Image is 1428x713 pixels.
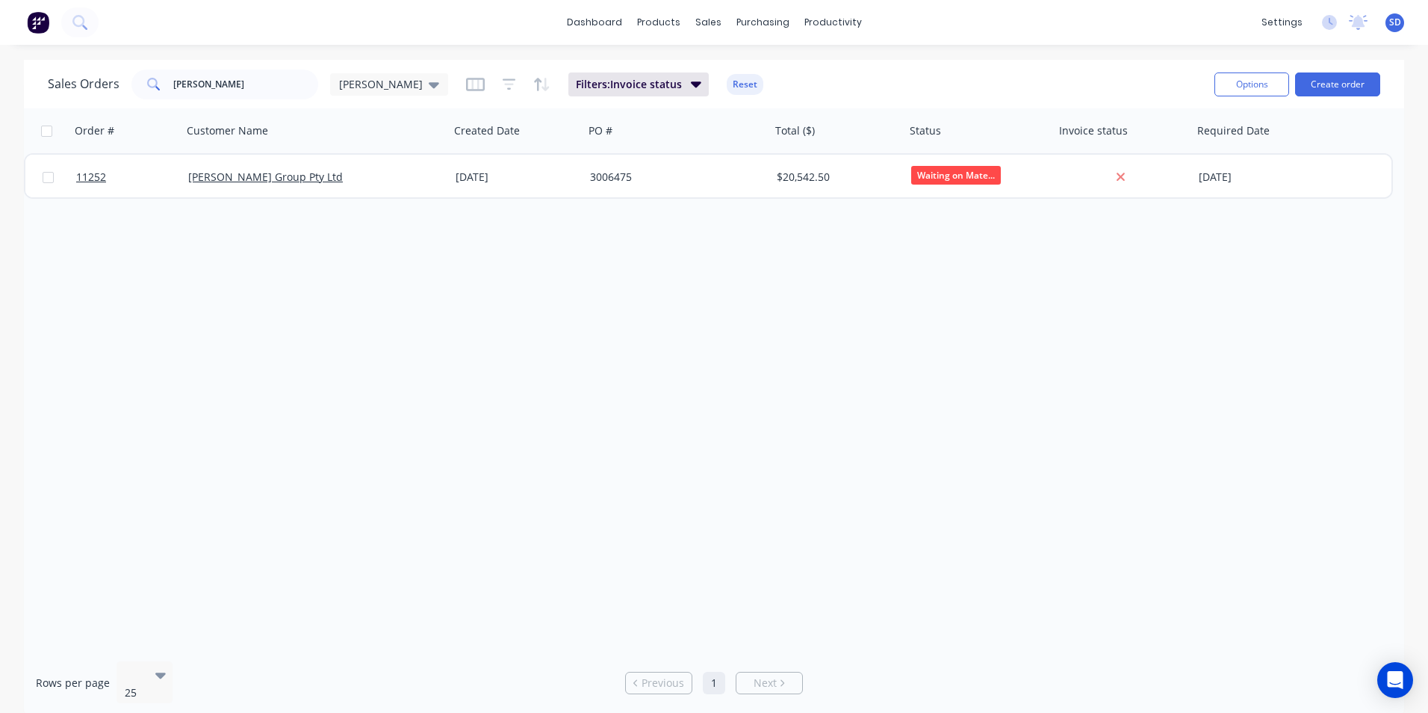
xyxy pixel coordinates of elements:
[626,676,692,691] a: Previous page
[339,76,423,92] span: [PERSON_NAME]
[590,170,756,185] div: 3006475
[630,11,688,34] div: products
[125,685,143,700] div: 25
[1059,123,1128,138] div: Invoice status
[1295,72,1380,96] button: Create order
[559,11,630,34] a: dashboard
[36,676,110,691] span: Rows per page
[454,123,520,138] div: Created Date
[589,123,612,138] div: PO #
[456,170,578,185] div: [DATE]
[1197,123,1270,138] div: Required Date
[910,123,941,138] div: Status
[1199,170,1317,185] div: [DATE]
[754,676,777,691] span: Next
[187,123,268,138] div: Customer Name
[76,155,188,200] a: 11252
[775,123,815,138] div: Total ($)
[75,123,114,138] div: Order #
[911,166,1001,185] span: Waiting on Mate...
[777,170,893,185] div: $20,542.50
[1377,662,1413,698] div: Open Intercom Messenger
[688,11,729,34] div: sales
[1254,11,1310,34] div: settings
[48,77,119,91] h1: Sales Orders
[1214,72,1289,96] button: Options
[568,72,709,96] button: Filters:Invoice status
[576,77,682,92] span: Filters: Invoice status
[729,11,797,34] div: purchasing
[703,672,725,694] a: Page 1 is your current page
[727,74,763,95] button: Reset
[27,11,49,34] img: Factory
[1389,16,1401,29] span: SD
[76,170,106,185] span: 11252
[797,11,869,34] div: productivity
[188,170,343,184] a: [PERSON_NAME] Group Pty Ltd
[736,676,802,691] a: Next page
[619,672,809,694] ul: Pagination
[173,70,319,99] input: Search...
[642,676,684,691] span: Previous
